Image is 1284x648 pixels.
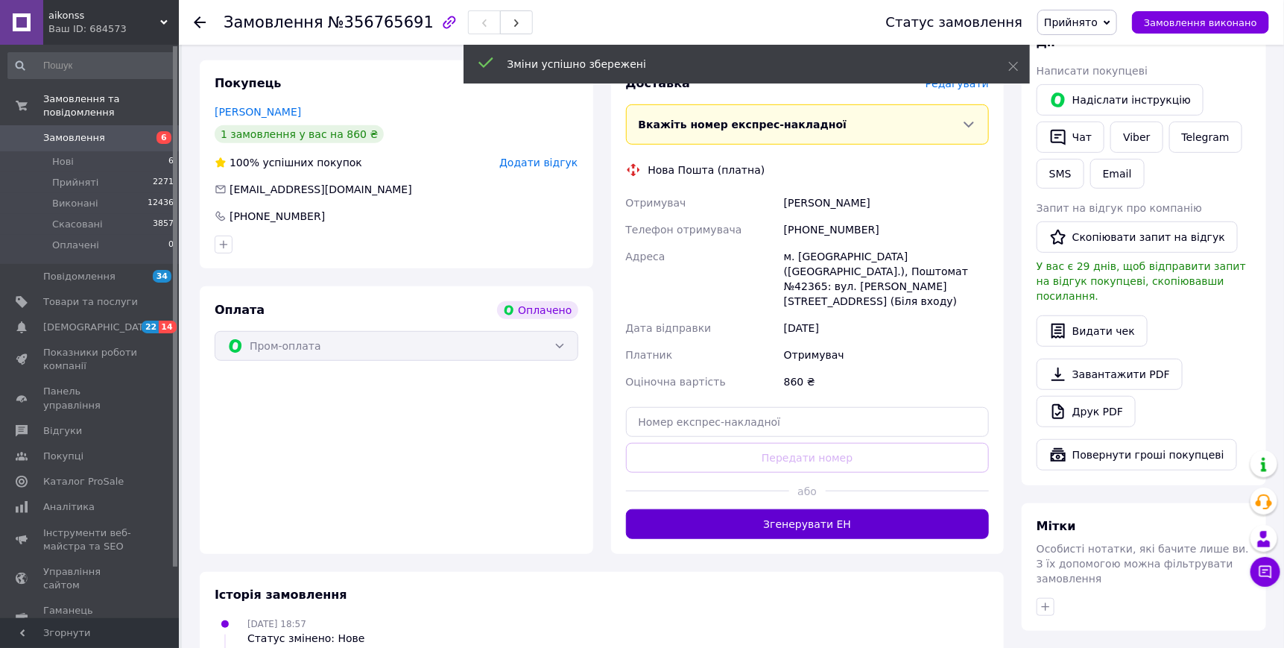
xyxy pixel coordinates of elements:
[142,321,159,333] span: 22
[626,349,673,361] span: Платник
[886,15,1023,30] div: Статус замовлення
[215,76,282,90] span: Покупець
[153,218,174,231] span: 3857
[168,239,174,252] span: 0
[1090,159,1145,189] button: Email
[52,176,98,189] span: Прийняті
[7,52,175,79] input: Пошук
[1037,202,1202,214] span: Запит на відгук про компанію
[499,157,578,169] span: Додати відгук
[48,22,179,36] div: Ваш ID: 684573
[781,342,992,368] div: Отримувач
[781,216,992,243] div: [PHONE_NUMBER]
[1144,17,1257,28] span: Замовлення виконано
[626,224,742,236] span: Телефон отримувача
[52,155,74,169] span: Нові
[215,303,265,317] span: Оплата
[43,131,105,145] span: Замовлення
[626,509,990,539] button: Згенерувати ЕН
[43,270,116,283] span: Повідомлення
[781,368,992,395] div: 860 ₴
[228,209,326,224] div: [PHONE_NUMBER]
[645,163,769,177] div: Нова Пошта (платна)
[52,239,99,252] span: Оплачені
[1110,122,1163,153] a: Viber
[626,197,686,209] span: Отримувач
[43,92,179,119] span: Замовлення та повідомлення
[626,376,726,388] span: Оціночна вартість
[153,270,171,283] span: 34
[781,189,992,216] div: [PERSON_NAME]
[52,197,98,210] span: Виконані
[215,588,347,602] span: Історія замовлення
[230,183,412,195] span: [EMAIL_ADDRESS][DOMAIN_NAME]
[43,450,83,463] span: Покупці
[168,155,174,169] span: 6
[224,13,323,31] span: Замовлення
[215,155,362,170] div: успішних покупок
[1037,359,1183,390] a: Завантажити PDF
[215,125,384,143] div: 1 замовлення у вас на 860 ₴
[43,475,124,488] span: Каталог ProSale
[1250,557,1280,587] button: Чат з покупцем
[1037,439,1237,471] button: Повернути гроші покупцеві
[1037,65,1148,77] span: Написати покупцеві
[639,119,847,130] span: Вкажіть номер експрес-накладної
[156,131,171,144] span: 6
[52,218,103,231] span: Скасовані
[626,251,665,262] span: Адреса
[1037,159,1084,189] button: SMS
[43,500,95,514] span: Аналітика
[215,106,301,118] a: [PERSON_NAME]
[43,346,138,373] span: Показники роботи компанії
[43,295,138,309] span: Товари та послуги
[247,631,365,646] div: Статус змінено: Нове
[43,424,82,438] span: Відгуки
[43,385,138,412] span: Панель управління
[43,321,154,334] span: [DEMOGRAPHIC_DATA]
[1169,122,1242,153] a: Telegram
[1037,396,1136,427] a: Друк PDF
[230,157,259,169] span: 100%
[789,484,826,499] span: або
[1037,543,1249,585] span: Особисті нотатки, які бачите лише ви. З їх допомогою можна фільтрувати замовлення
[194,15,206,30] div: Повернутися назад
[328,13,434,31] span: №356765691
[507,57,971,72] div: Зміни успішно збережені
[159,321,176,333] span: 14
[1037,519,1076,533] span: Мітки
[626,322,712,334] span: Дата відправки
[1132,11,1269,34] button: Замовлення виконано
[43,604,138,631] span: Гаманець компанії
[247,619,306,629] span: [DATE] 18:57
[48,9,160,22] span: aikonss
[497,301,578,319] div: Оплачено
[148,197,174,210] span: 12436
[1044,16,1098,28] span: Прийнято
[1037,84,1204,116] button: Надіслати інструкцію
[781,315,992,342] div: [DATE]
[626,407,990,437] input: Номер експрес-накладної
[1037,315,1148,347] button: Видати чек
[1037,221,1238,253] button: Скопіювати запит на відгук
[43,565,138,592] span: Управління сайтом
[43,526,138,553] span: Інструменти веб-майстра та SEO
[1037,122,1104,153] button: Чат
[781,243,992,315] div: м. [GEOGRAPHIC_DATA] ([GEOGRAPHIC_DATA].), Поштомат №42365: вул. [PERSON_NAME][STREET_ADDRESS] (Б...
[1037,260,1246,302] span: У вас є 29 днів, щоб відправити запит на відгук покупцеві, скопіювавши посилання.
[153,176,174,189] span: 2271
